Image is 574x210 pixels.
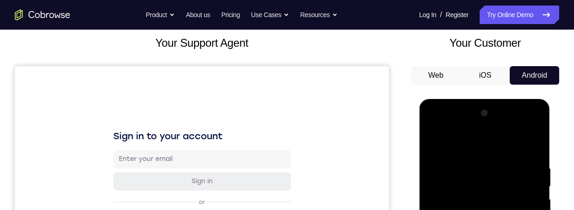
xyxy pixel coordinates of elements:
button: Sign in [99,106,276,124]
a: Go to the home page [15,9,70,20]
a: About us [186,6,210,24]
div: Sign in with Intercom [160,196,229,205]
h2: Your Customer [411,35,559,51]
a: Try Online Demo [480,6,559,24]
button: Use Cases [251,6,289,24]
h1: Sign in to your account [99,63,276,76]
a: Log In [419,6,436,24]
button: Sign in with Google [99,147,276,165]
button: Product [146,6,175,24]
span: / [440,9,442,20]
p: or [182,132,192,140]
button: Web [411,66,461,85]
a: Pricing [221,6,240,24]
button: iOS [461,66,510,85]
a: Register [446,6,469,24]
input: Enter your email [104,88,271,98]
button: Resources [300,6,338,24]
div: Sign in with Google [163,151,226,161]
div: Sign in with GitHub [163,173,226,183]
button: Sign in with Intercom [99,191,276,210]
button: Sign in with GitHub [99,169,276,187]
h2: Your Support Agent [15,35,389,51]
button: Android [510,66,559,85]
